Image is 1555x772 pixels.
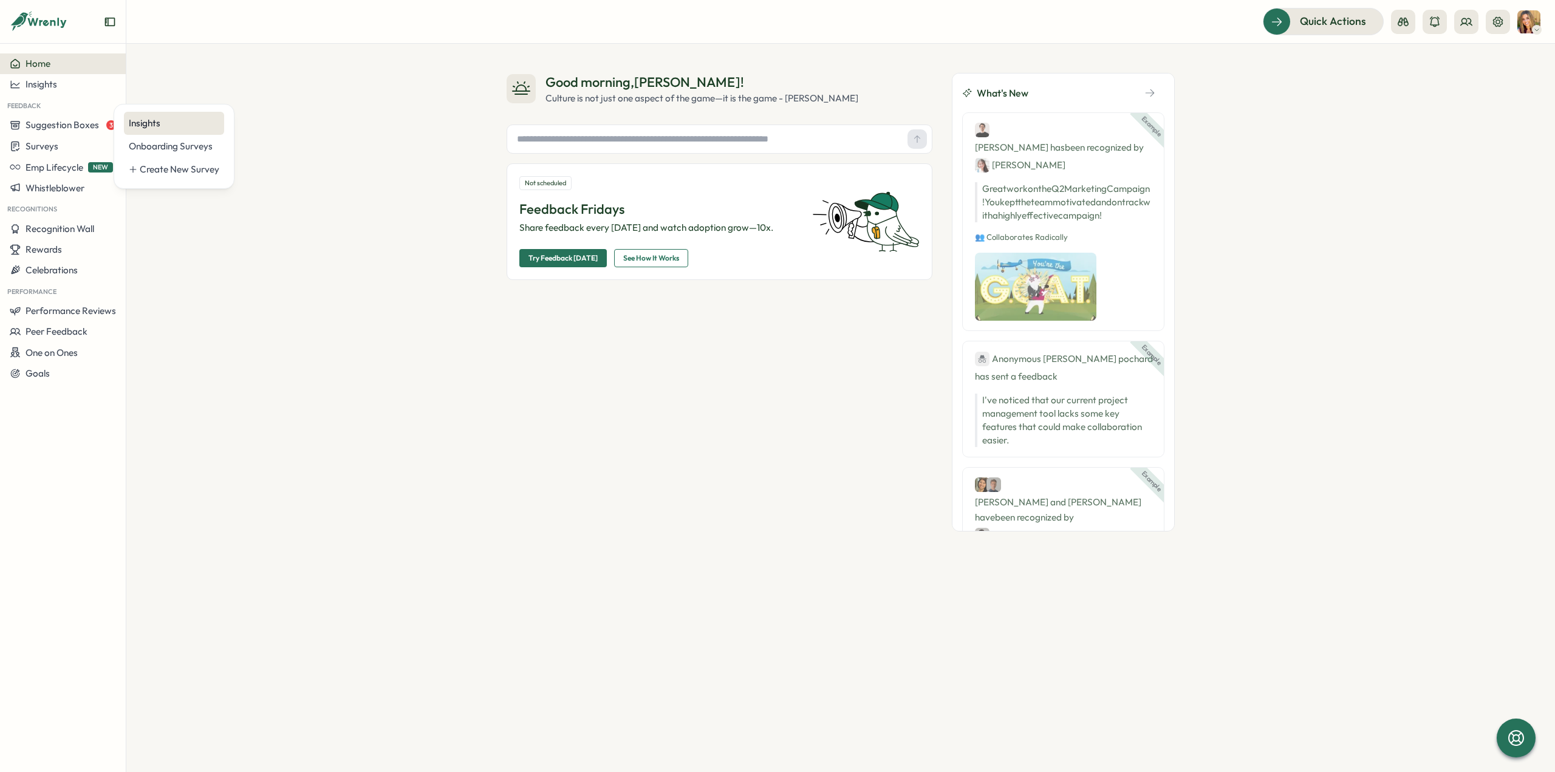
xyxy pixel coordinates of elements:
span: Goals [26,367,50,379]
span: Celebrations [26,264,78,276]
span: Quick Actions [1300,13,1366,29]
div: Anonymous [PERSON_NAME] pochard [975,351,1153,366]
div: [PERSON_NAME] and [PERSON_NAME] have been recognized by [975,477,1152,542]
span: Try Feedback [DATE] [528,250,598,267]
span: One on Ones [26,347,78,358]
p: Great work on the Q2 Marketing Campaign! You kept the team motivated and on track with a highly e... [975,182,1152,222]
span: Surveys [26,140,58,152]
a: Insights [124,112,224,135]
div: Culture is not just one aspect of the game—it is the game - [PERSON_NAME] [545,92,858,105]
img: Cassie [975,477,989,492]
span: Home [26,58,50,69]
span: Rewards [26,244,62,255]
a: Onboarding Surveys [124,135,224,158]
p: I've noticed that our current project management tool lacks some key features that could make col... [982,394,1152,447]
img: Ben [975,123,989,137]
p: 👥 Collaborates Radically [975,232,1152,243]
img: Tarin O'Neill [1517,10,1540,33]
button: Quick Actions [1263,8,1384,35]
p: Feedback Fridays [519,200,798,219]
span: Insights [26,78,57,90]
span: Recognition Wall [26,223,94,234]
span: Performance Reviews [26,305,116,316]
div: Good morning , [PERSON_NAME] ! [545,73,858,92]
span: Suggestion Boxes [26,119,99,131]
span: NEW [88,162,113,173]
div: [PERSON_NAME] [975,527,1065,542]
span: What's New [977,86,1028,101]
a: Create New Survey [124,158,224,181]
div: Insights [129,117,219,130]
button: Try Feedback [DATE] [519,249,607,267]
button: See How It Works [614,249,688,267]
img: Carlos [975,528,989,542]
span: Peer Feedback [26,326,87,337]
div: [PERSON_NAME] has been recognized by [975,123,1152,173]
img: Jane [975,158,989,173]
img: Recognition Image [975,253,1096,321]
span: Emp Lifecycle [26,162,83,173]
div: Onboarding Surveys [129,140,219,153]
span: Whistleblower [26,182,84,194]
button: Expand sidebar [104,16,116,28]
span: 3 [106,120,116,130]
div: [PERSON_NAME] [975,157,1065,173]
img: Jack [986,477,1001,492]
span: See How It Works [623,250,679,267]
p: Share feedback every [DATE] and watch adoption grow—10x. [519,221,798,234]
div: Not scheduled [519,176,572,190]
div: Create New Survey [140,163,219,176]
div: has sent a feedback [975,351,1152,384]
